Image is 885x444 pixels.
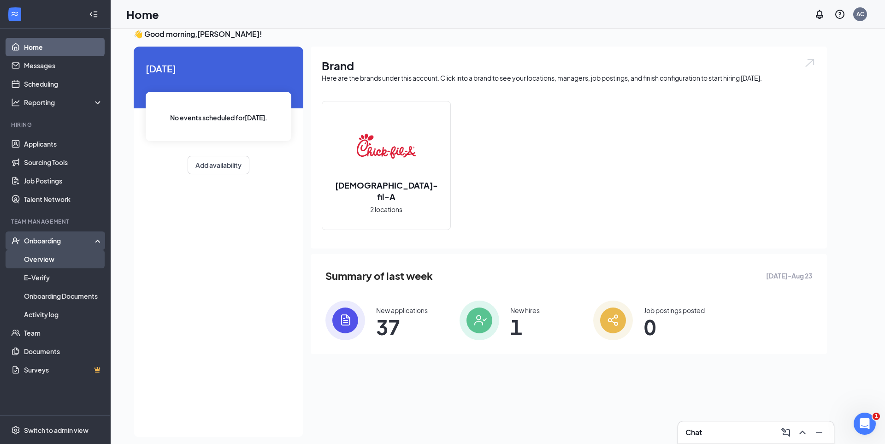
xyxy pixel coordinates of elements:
a: Home [24,38,103,56]
svg: Settings [11,426,20,435]
a: Onboarding Documents [24,287,103,305]
div: Job postings posted [644,306,705,315]
img: Chick-fil-A [357,117,416,176]
span: 1 [873,413,880,420]
button: ChevronUp [795,425,810,440]
span: Summary of last week [325,268,433,284]
div: Switch to admin view [24,426,88,435]
span: 2 locations [370,204,402,214]
svg: Notifications [814,9,825,20]
h1: Brand [322,58,816,73]
span: 1 [510,319,540,335]
a: Applicants [24,135,103,153]
div: Here are the brands under this account. Click into a brand to see your locations, managers, job p... [322,73,816,83]
h2: [DEMOGRAPHIC_DATA]-fil-A [322,179,450,202]
div: New hires [510,306,540,315]
a: Scheduling [24,75,103,93]
span: [DATE] - Aug 23 [766,271,812,281]
a: Messages [24,56,103,75]
div: Team Management [11,218,101,225]
img: icon [460,301,499,340]
img: icon [325,301,365,340]
span: 0 [644,319,705,335]
svg: Minimize [814,427,825,438]
a: Sourcing Tools [24,153,103,172]
iframe: Intercom live chat [854,413,876,435]
svg: ChevronUp [797,427,808,438]
button: Minimize [812,425,826,440]
a: Overview [24,250,103,268]
img: open.6027fd2a22e1237b5b06.svg [804,58,816,68]
div: New applications [376,306,428,315]
a: SurveysCrown [24,361,103,379]
svg: UserCheck [11,236,20,245]
a: Team [24,324,103,342]
a: Talent Network [24,190,103,208]
h1: Home [126,6,159,22]
img: icon [593,301,633,340]
a: Documents [24,342,103,361]
span: No events scheduled for [DATE] . [170,112,267,123]
svg: WorkstreamLogo [10,9,19,18]
button: ComposeMessage [779,425,793,440]
h3: 👋 Good morning, [PERSON_NAME] ! [134,29,827,39]
a: Job Postings [24,172,103,190]
span: 37 [376,319,428,335]
svg: Analysis [11,98,20,107]
a: Activity log [24,305,103,324]
svg: ComposeMessage [780,427,791,438]
a: E-Verify [24,268,103,287]
h3: Chat [685,427,702,438]
svg: QuestionInfo [834,9,845,20]
svg: Collapse [89,10,98,19]
div: Onboarding [24,236,95,245]
button: Add availability [188,156,249,174]
div: Reporting [24,98,103,107]
span: [DATE] [146,61,291,76]
div: Hiring [11,121,101,129]
div: AC [856,10,864,18]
